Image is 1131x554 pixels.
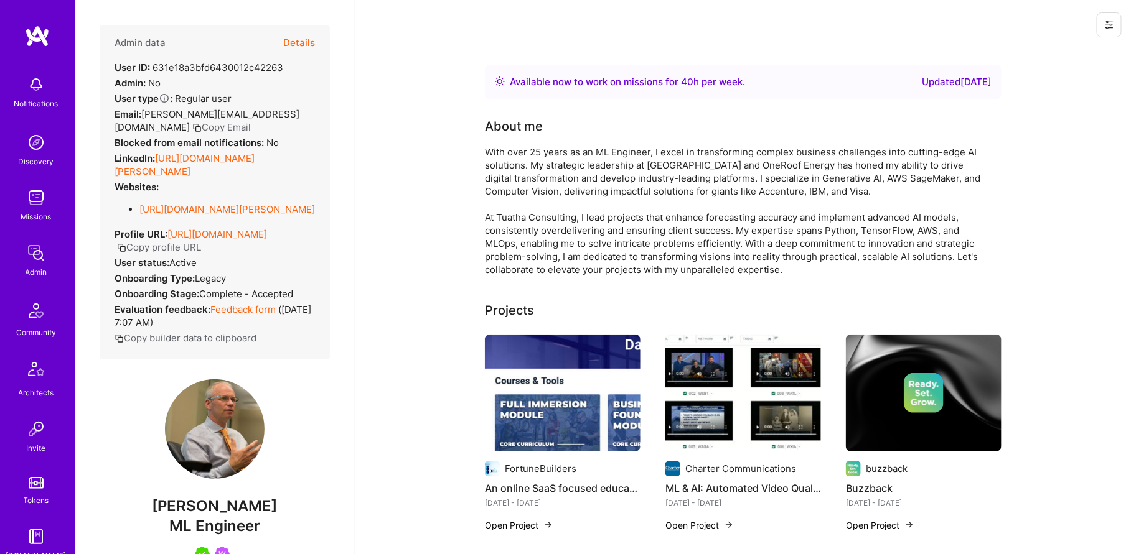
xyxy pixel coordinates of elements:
strong: Admin: [115,77,146,89]
div: Tokens [24,494,49,507]
div: Discovery [19,155,54,168]
span: Complete - Accepted [199,288,293,300]
div: ( [DATE] 7:07 AM ) [115,303,315,329]
strong: Websites: [115,181,159,193]
a: [URL][DOMAIN_NAME] [167,228,267,240]
div: Community [16,326,56,339]
a: Feedback form [210,303,276,315]
img: Invite [24,417,49,441]
span: legacy [195,272,226,284]
img: Availability [495,76,505,86]
strong: LinkedIn: [115,152,155,164]
button: Copy Email [192,121,251,134]
div: Invite [27,441,46,455]
button: Open Project [485,519,553,532]
div: Regular user [115,92,232,105]
div: Available now to work on missions for h per week . [510,75,745,90]
strong: User ID: [115,62,150,73]
strong: Blocked from email notifications: [115,137,266,149]
button: Copy profile URL [117,241,201,254]
strong: Evaluation feedback: [115,303,210,315]
div: [DATE] - [DATE] [846,496,1002,509]
strong: Onboarding Type: [115,272,195,284]
div: Projects [485,301,534,320]
span: Active [169,257,197,269]
img: ML & AI: Automated Video Quality Ad Insertion & Validation [665,335,821,451]
strong: Profile URL: [115,228,167,240]
button: Copy builder data to clipboard [115,331,256,344]
span: [PERSON_NAME] [100,497,330,515]
i: icon Copy [117,243,126,252]
a: [URL][DOMAIN_NAME][PERSON_NAME] [115,152,255,177]
img: Company logo [665,461,680,476]
i: icon Copy [115,334,124,343]
div: Architects [19,386,54,399]
img: arrow-right [904,520,914,530]
img: admin teamwork [24,241,49,265]
i: Help [159,93,170,104]
div: Admin [26,265,47,279]
span: [PERSON_NAME][EMAIL_ADDRESS][DOMAIN_NAME] [115,108,299,133]
div: No [115,76,161,90]
img: arrow-right [543,520,553,530]
strong: User status: [115,257,169,269]
div: No [115,136,279,149]
i: icon Copy [192,123,202,132]
strong: Email: [115,108,141,120]
img: discovery [24,130,49,155]
button: Details [283,25,315,61]
button: Open Project [665,519,734,532]
img: Company logo [485,461,500,476]
img: Architects [21,356,51,386]
h4: Buzzback [846,480,1002,496]
img: Company logo [846,461,861,476]
img: An online SaaS focused education platform supporting 80,000 students generating $150 Million in r... [485,335,641,451]
img: Community [21,296,51,326]
strong: User type : [115,93,172,104]
div: Notifications [14,97,59,110]
div: 631e18a3bfd6430012c42263 [115,61,283,74]
img: teamwork [24,185,49,210]
h4: An online SaaS focused education platform supporting 80,000 students generating $150 Million in r... [485,480,641,496]
div: [DATE] - [DATE] [665,496,821,509]
span: 40 [681,76,693,88]
div: Missions [21,210,52,223]
div: With over 25 years as an ML Engineer, I excel in transforming complex business challenges into cu... [485,145,983,276]
span: ML Engineer [169,517,260,535]
div: buzzback [866,462,908,475]
a: [URL][DOMAIN_NAME][PERSON_NAME] [139,203,315,215]
img: tokens [29,477,44,489]
img: guide book [24,524,49,549]
img: logo [25,25,50,47]
div: Updated [DATE] [922,75,992,90]
strong: Onboarding Stage: [115,288,199,300]
img: bell [24,72,49,97]
h4: Admin data [115,37,166,48]
img: Company logo [904,373,944,413]
img: User Avatar [165,379,265,479]
button: Open Project [846,519,914,532]
div: FortuneBuilders [505,462,576,475]
img: cover [846,335,1002,451]
img: arrow-right [724,520,734,530]
h4: ML & AI: Automated Video Quality Ad Insertion & Validation [665,480,821,496]
div: About me [485,117,543,136]
div: Charter Communications [685,462,796,475]
div: [DATE] - [DATE] [485,496,641,509]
